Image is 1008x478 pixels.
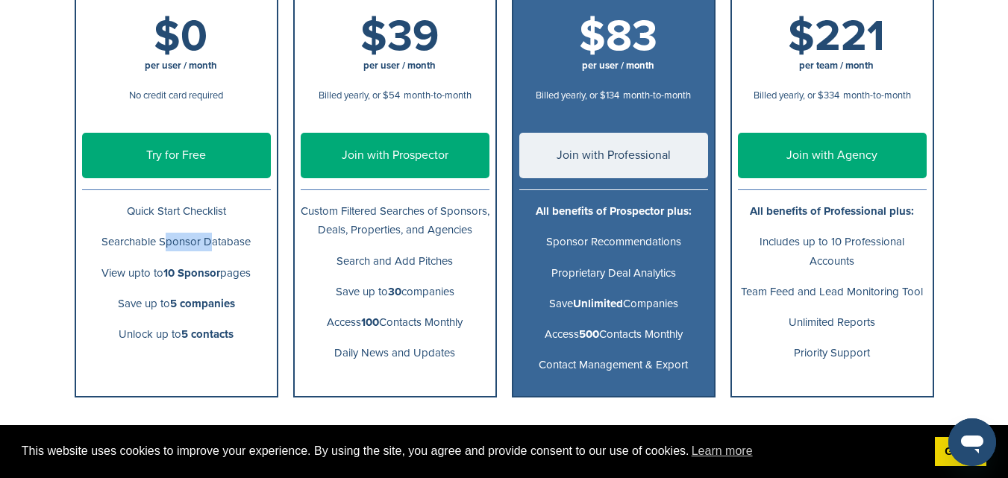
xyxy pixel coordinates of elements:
b: 500 [579,327,599,341]
p: Custom Filtered Searches of Sponsors, Deals, Properties, and Agencies [301,202,489,239]
p: Includes up to 10 Professional Accounts [738,233,927,270]
p: Unlock up to [82,325,271,344]
span: per user / month [582,60,654,72]
span: $0 [154,10,207,63]
p: Sponsor Recommendations [519,233,708,251]
span: month-to-month [843,89,911,101]
span: month-to-month [404,89,472,101]
b: 30 [388,285,401,298]
p: Team Feed and Lead Monitoring Tool [738,283,927,301]
p: View upto to pages [82,264,271,283]
a: Join with Prospector [301,133,489,178]
span: per user / month [145,60,217,72]
span: month-to-month [623,89,691,101]
b: Unlimited [573,297,623,310]
iframe: Button to launch messaging window [948,418,996,466]
span: $39 [360,10,439,63]
p: Access Contacts Monthly [519,325,708,344]
p: Contact Management & Export [519,356,708,374]
span: Billed yearly, or $54 [319,89,400,101]
p: Proprietary Deal Analytics [519,264,708,283]
b: 10 Sponsor [163,266,220,280]
b: 100 [361,315,379,329]
span: Billed yearly, or $134 [536,89,619,101]
a: learn more about cookies [689,440,755,462]
b: All benefits of Prospector plus: [536,204,692,218]
span: $221 [788,10,885,63]
p: Quick Start Checklist [82,202,271,221]
span: Billed yearly, or $334 [754,89,839,101]
p: Access Contacts Monthly [301,313,489,332]
span: per team / month [799,60,874,72]
a: Join with Professional [519,133,708,178]
span: per user / month [363,60,436,72]
b: 5 companies [170,297,235,310]
span: $83 [579,10,657,63]
b: 5 contacts [181,327,234,341]
a: Join with Agency [738,133,927,178]
p: Save Companies [519,295,708,313]
p: Search and Add Pitches [301,252,489,271]
p: Daily News and Updates [301,344,489,362]
p: Searchable Sponsor Database [82,233,271,251]
b: All benefits of Professional plus: [750,204,914,218]
p: Save up to companies [301,283,489,301]
p: Unlimited Reports [738,313,927,332]
p: Priority Support [738,344,927,362]
a: dismiss cookie message [935,437,986,467]
span: No credit card required [129,89,223,101]
span: This website uses cookies to improve your experience. By using the site, you agree and provide co... [22,440,923,462]
p: Save up to [82,295,271,313]
a: Try for Free [82,133,271,178]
